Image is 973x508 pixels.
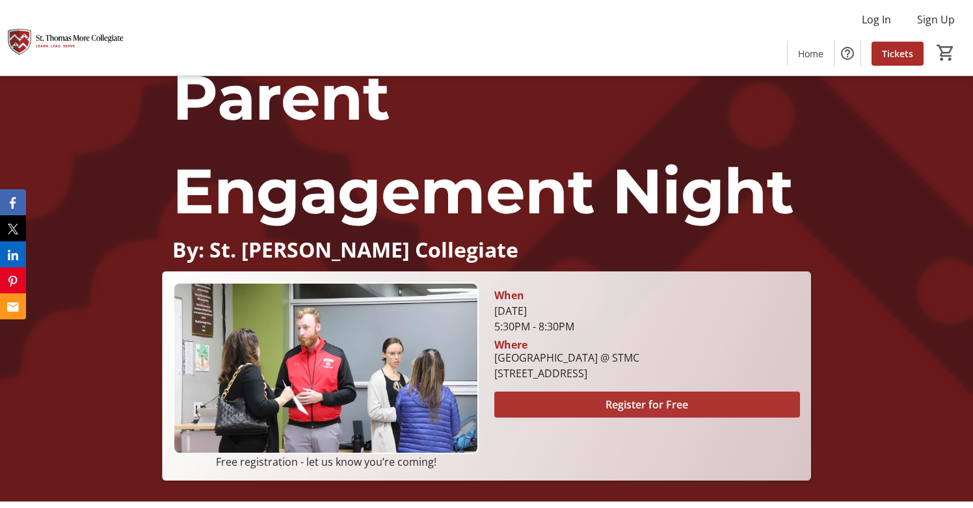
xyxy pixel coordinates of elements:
[862,12,891,27] span: Log In
[494,287,524,303] div: When
[172,238,800,261] p: By: St. [PERSON_NAME] Collegiate
[494,392,800,418] button: Register for Free
[907,9,965,30] button: Sign Up
[494,366,639,381] div: [STREET_ADDRESS]
[834,40,860,66] button: Help
[788,42,834,66] a: Home
[494,340,527,350] div: Where
[917,12,955,27] span: Sign Up
[173,282,479,454] img: Campaign CTA Media Photo
[851,9,901,30] button: Log In
[173,454,479,470] p: Free registration - let us know you’re coming!
[606,397,688,412] span: Register for Free
[882,47,913,60] span: Tickets
[872,42,924,66] a: Tickets
[934,41,957,64] button: Cart
[494,303,800,334] div: [DATE] 5:30PM - 8:30PM
[798,47,823,60] span: Home
[8,5,124,70] img: St. Thomas More Collegiate #2's Logo
[494,350,639,366] div: [GEOGRAPHIC_DATA] @ STMC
